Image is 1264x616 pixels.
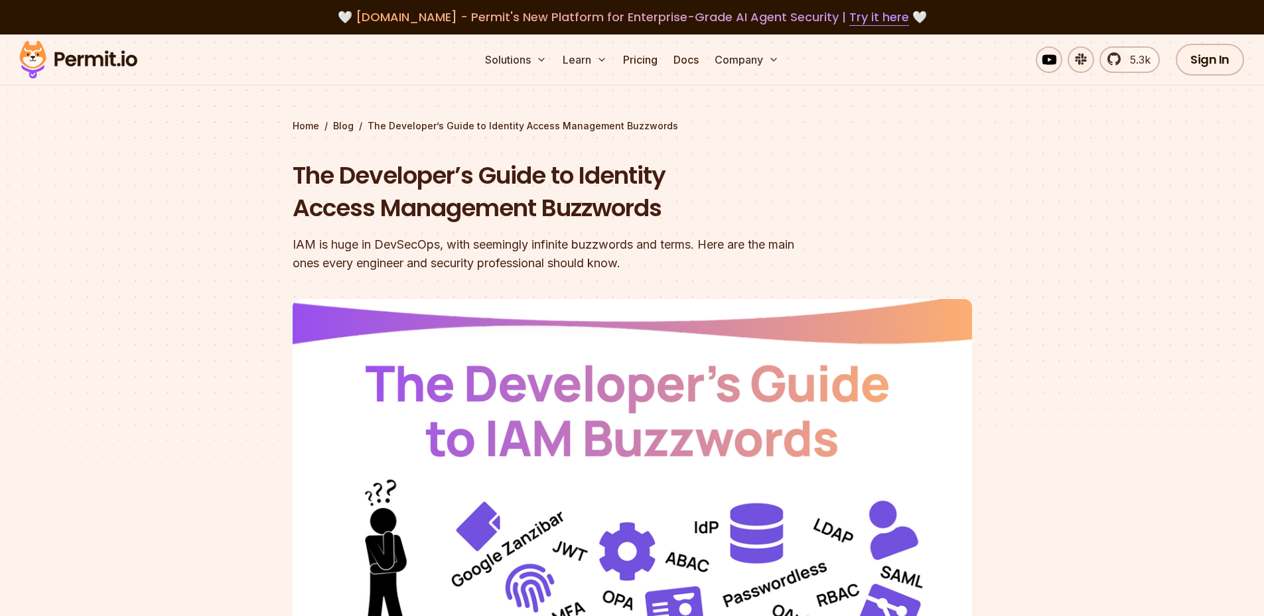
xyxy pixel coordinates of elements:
div: 🤍 🤍 [32,8,1232,27]
a: Docs [668,46,704,73]
a: 5.3k [1099,46,1160,73]
img: Permit logo [13,37,143,82]
a: Pricing [618,46,663,73]
span: 5.3k [1122,52,1151,68]
div: / / [293,119,972,133]
h1: The Developer’s Guide to Identity Access Management Buzzwords [293,159,802,225]
a: Try it here [849,9,909,26]
button: Solutions [480,46,552,73]
button: Company [709,46,784,73]
button: Learn [557,46,612,73]
span: [DOMAIN_NAME] - Permit's New Platform for Enterprise-Grade AI Agent Security | [356,9,909,25]
a: Blog [333,119,354,133]
div: IAM is huge in DevSecOps, with seemingly infinite buzzwords and terms. Here are the main ones eve... [293,235,802,273]
a: Sign In [1176,44,1244,76]
a: Home [293,119,319,133]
